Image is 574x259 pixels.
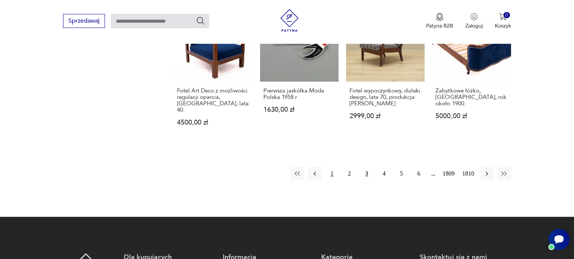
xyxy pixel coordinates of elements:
h3: Zabytkowe łóżko, [GEOGRAPHIC_DATA], rok około 1900. [436,88,507,107]
button: 4 [377,167,391,180]
button: 2 [343,167,356,180]
img: Ikona koszyka [499,13,506,20]
img: Patyna - sklep z meblami i dekoracjami vintage [278,9,301,32]
p: Zaloguj [465,22,483,29]
p: 5000,00 zł [436,113,507,119]
h3: Fotel Art Deco z możliwości regulacji oparcia, [GEOGRAPHIC_DATA], lata 40. [177,88,249,113]
button: Patyna B2B [426,13,453,29]
p: Koszyk [495,22,511,29]
button: 5 [395,167,408,180]
button: 1809 [441,167,457,180]
a: Sprzedawaj [63,19,105,24]
img: Ikonka użytkownika [470,13,478,20]
button: 1 [325,167,339,180]
a: Fotel wypoczynkowy, duński design, lata 70, produkcja: DaniaFotel wypoczynkowy, duński design, la... [346,3,425,140]
iframe: Smartsupp widget button [548,229,569,250]
button: Zaloguj [465,13,483,29]
a: Fotel Art Deco z możliwości regulacji oparcia, Polska, lata 40.Fotel Art Deco z możliwości regula... [174,3,252,140]
button: Sprzedawaj [63,14,105,28]
button: 6 [412,167,426,180]
p: 1630,00 zł [263,106,335,113]
p: Patyna B2B [426,22,453,29]
p: 4500,00 zł [177,119,249,126]
img: Ikona medalu [436,13,443,21]
a: Ikona medaluPatyna B2B [426,13,453,29]
h3: Pierwsza jaskółka Moda Polska 1958 r [263,88,335,100]
a: Zabytkowe łóżko, Francja, rok około 1900.Zabytkowe łóżko, [GEOGRAPHIC_DATA], rok około 1900.5000,... [432,3,511,140]
button: 1810 [460,167,476,180]
button: 0Koszyk [495,13,511,29]
p: 2999,00 zł [349,113,421,119]
h3: Fotel wypoczynkowy, duński design, lata 70, produkcja: [PERSON_NAME] [349,88,421,107]
button: 3 [360,167,374,180]
div: 0 [503,12,510,18]
button: Szukaj [196,16,205,25]
a: Pierwsza jaskółka Moda Polska 1958 rPierwsza jaskółka Moda Polska 1958 r1630,00 zł [260,3,339,140]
